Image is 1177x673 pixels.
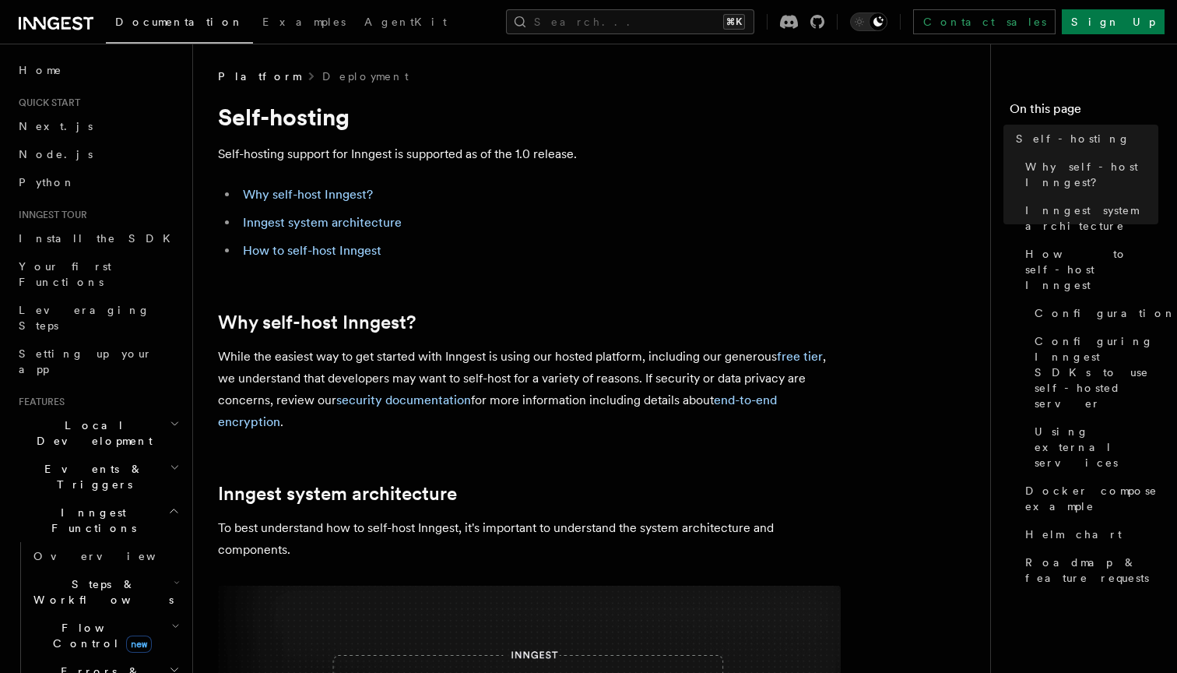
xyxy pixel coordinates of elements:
[1025,159,1158,190] span: Why self-host Inngest?
[12,499,183,542] button: Inngest Functions
[12,396,65,408] span: Features
[12,411,183,455] button: Local Development
[12,461,170,492] span: Events & Triggers
[723,14,745,30] kbd: ⌘K
[1035,424,1158,470] span: Using external services
[1035,333,1158,411] span: Configuring Inngest SDKs to use self-hosted server
[126,636,152,653] span: new
[33,550,194,562] span: Overview
[218,346,841,433] p: While the easiest way to get started with Inngest is using our hosted platform, including our gen...
[12,455,183,499] button: Events & Triggers
[1025,527,1122,542] span: Helm chart
[12,252,183,296] a: Your first Functions
[1025,203,1158,234] span: Inngest system architecture
[218,312,416,333] a: Why self-host Inngest?
[262,16,346,28] span: Examples
[218,517,841,561] p: To best understand how to self-host Inngest, it's important to understand the system architecture...
[27,614,183,657] button: Flow Controlnew
[218,103,841,131] h1: Self-hosting
[322,69,409,84] a: Deployment
[1025,246,1158,293] span: How to self-host Inngest
[913,9,1056,34] a: Contact sales
[1028,418,1158,477] a: Using external services
[12,209,87,221] span: Inngest tour
[1016,131,1130,146] span: Self-hosting
[1010,100,1158,125] h4: On this page
[218,143,841,165] p: Self-hosting support for Inngest is supported as of the 1.0 release.
[12,296,183,340] a: Leveraging Steps
[19,148,93,160] span: Node.js
[218,69,300,84] span: Platform
[12,505,168,536] span: Inngest Functions
[1019,240,1158,299] a: How to self-host Inngest
[336,393,471,407] a: security documentation
[1010,125,1158,153] a: Self-hosting
[12,168,183,196] a: Python
[115,16,244,28] span: Documentation
[12,140,183,168] a: Node.js
[218,483,457,505] a: Inngest system architecture
[19,120,93,132] span: Next.js
[27,570,183,614] button: Steps & Workflows
[364,16,447,28] span: AgentKit
[1019,548,1158,592] a: Roadmap & feature requests
[12,224,183,252] a: Install the SDK
[1019,153,1158,196] a: Why self-host Inngest?
[19,260,111,288] span: Your first Functions
[1035,305,1176,321] span: Configuration
[106,5,253,44] a: Documentation
[355,5,456,42] a: AgentKit
[12,97,80,109] span: Quick start
[19,347,153,375] span: Setting up your app
[253,5,355,42] a: Examples
[27,576,174,608] span: Steps & Workflows
[12,56,183,84] a: Home
[1028,327,1158,418] a: Configuring Inngest SDKs to use self-hosted server
[19,62,62,78] span: Home
[12,340,183,383] a: Setting up your app
[1019,196,1158,240] a: Inngest system architecture
[1019,477,1158,520] a: Docker compose example
[12,418,170,449] span: Local Development
[27,620,171,651] span: Flow Control
[1028,299,1158,327] a: Configuration
[243,215,402,230] a: Inngest system architecture
[1062,9,1165,34] a: Sign Up
[19,304,150,332] span: Leveraging Steps
[850,12,887,31] button: Toggle dark mode
[12,112,183,140] a: Next.js
[19,232,180,245] span: Install the SDK
[1025,555,1158,586] span: Roadmap & feature requests
[506,9,754,34] button: Search...⌘K
[27,542,183,570] a: Overview
[243,187,373,202] a: Why self-host Inngest?
[1025,483,1158,514] span: Docker compose example
[19,176,76,189] span: Python
[777,349,823,364] a: free tier
[1019,520,1158,548] a: Helm chart
[243,243,381,258] a: How to self-host Inngest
